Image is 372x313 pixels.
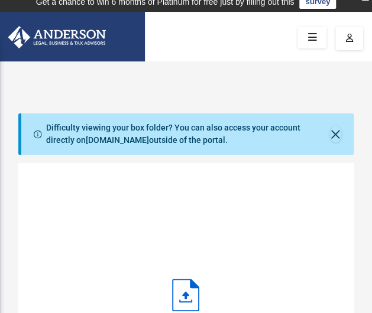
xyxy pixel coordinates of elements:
div: Difficulty viewing your box folder? You can also access your account directly on outside of the p... [46,122,330,146]
a: [DOMAIN_NAME] [86,135,149,145]
button: Close [330,126,341,142]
